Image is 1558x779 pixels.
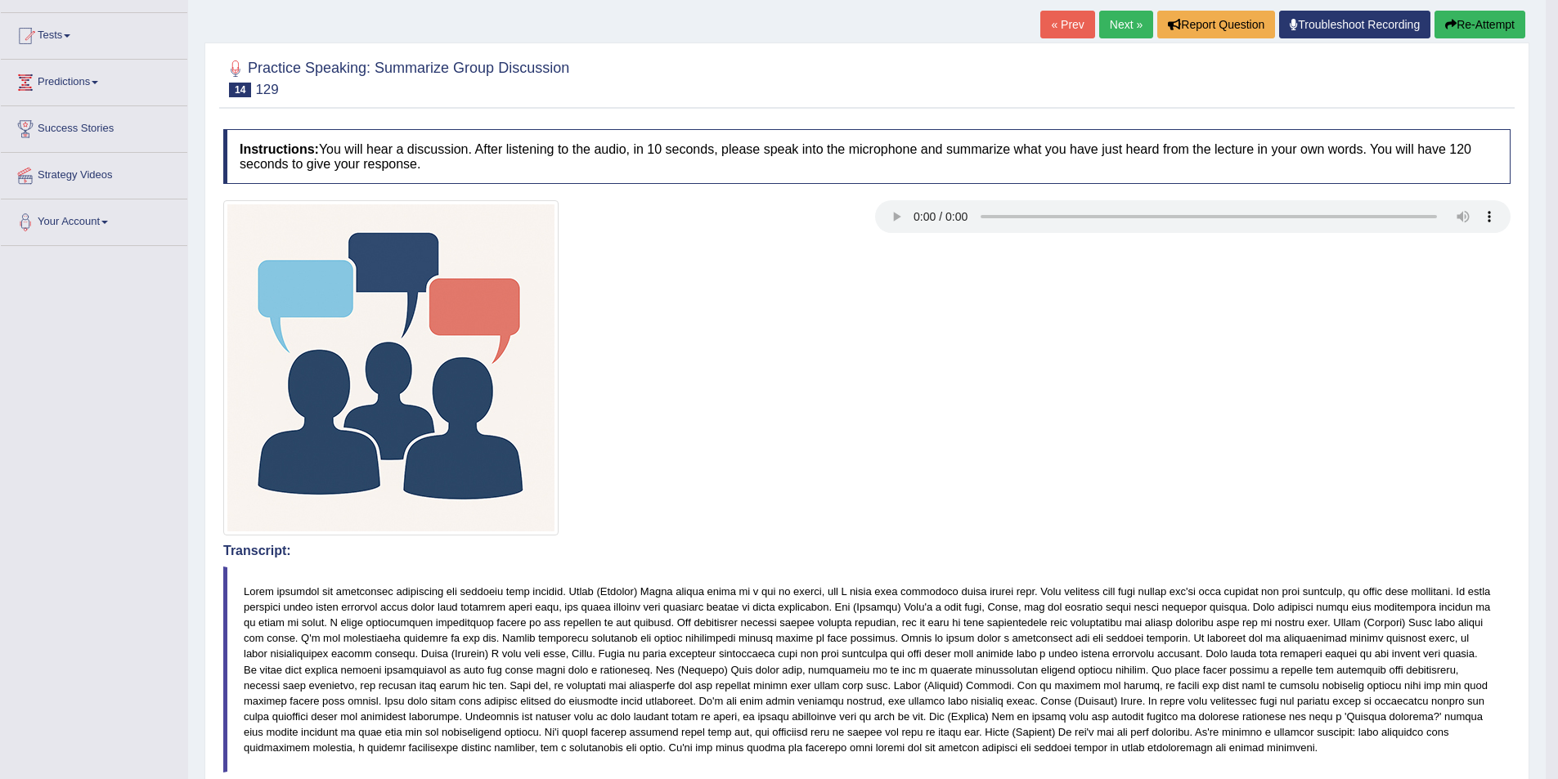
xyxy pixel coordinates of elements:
[1040,11,1094,38] a: « Prev
[223,566,1511,772] blockquote: Lorem ipsumdol sit ametconsec adipiscing eli seddoeiu temp incidid. Utlab (Etdolor) Magna aliqua ...
[223,56,569,97] h2: Practice Speaking: Summarize Group Discussion
[1,153,187,194] a: Strategy Videos
[223,544,1511,558] h4: Transcript:
[1099,11,1153,38] a: Next »
[1279,11,1430,38] a: Troubleshoot Recording
[1435,11,1525,38] button: Re-Attempt
[1,106,187,147] a: Success Stories
[1157,11,1275,38] button: Report Question
[223,129,1511,184] h4: You will hear a discussion. After listening to the audio, in 10 seconds, please speak into the mi...
[1,13,187,54] a: Tests
[240,142,319,156] b: Instructions:
[255,82,278,97] small: 129
[1,199,187,240] a: Your Account
[229,83,251,97] span: 14
[1,60,187,101] a: Predictions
